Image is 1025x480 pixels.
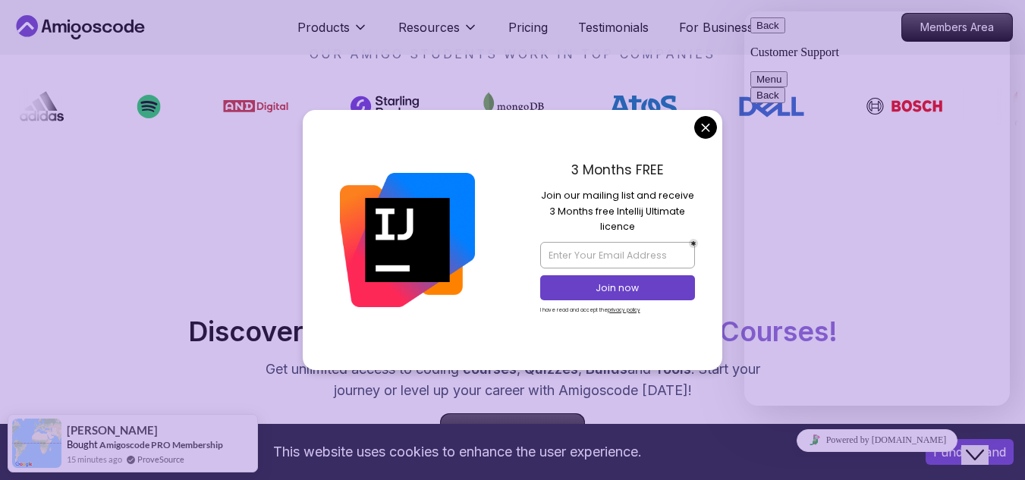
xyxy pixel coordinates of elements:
[297,18,350,36] p: Products
[744,11,1010,406] iframe: chat widget
[137,453,184,466] a: ProveSource
[67,453,122,466] span: 15 minutes ago
[440,413,585,451] a: Browse allcourses
[508,18,548,36] a: Pricing
[11,435,903,469] div: This website uses cookies to enhance the user experience.
[441,414,584,450] p: Browse all
[99,439,223,450] a: Amigoscode PRO Membership
[188,316,838,347] h2: Discover Amigoscode's Latest
[67,438,98,450] span: Bought
[744,423,1010,457] iframe: chat widget
[578,18,649,36] a: Testimonials
[679,18,753,36] a: For Business
[258,359,768,401] p: Get unlimited access to coding , , and . Start your journey or level up your career with Amigosco...
[12,419,61,468] img: provesource social proof notification image
[67,424,158,437] span: [PERSON_NAME]
[961,419,1010,465] iframe: chat widget
[297,18,368,49] button: Products
[398,18,478,49] button: Resources
[398,18,460,36] p: Resources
